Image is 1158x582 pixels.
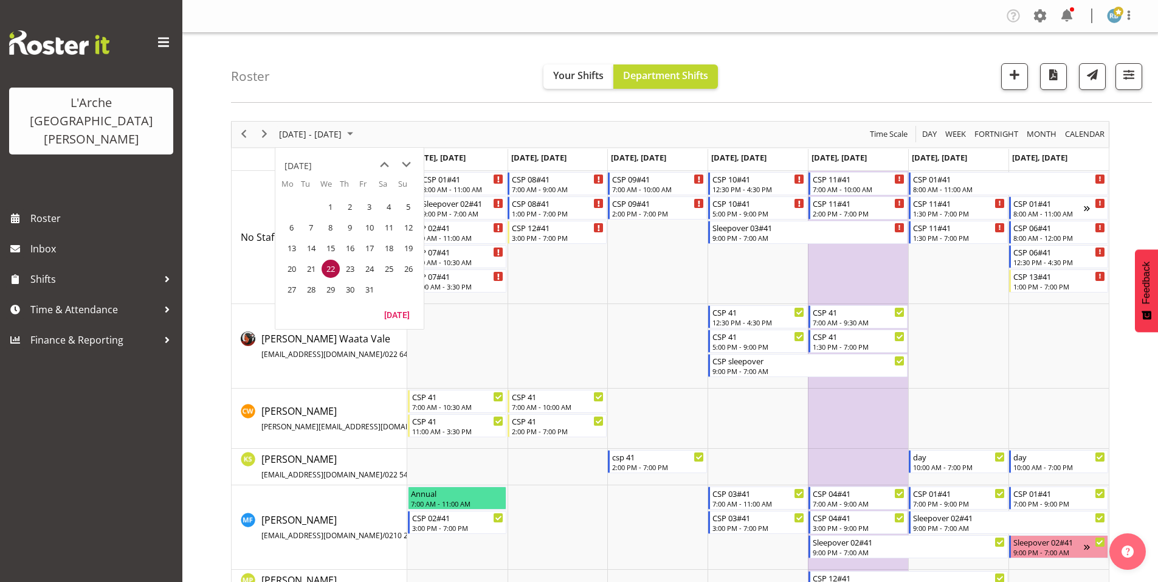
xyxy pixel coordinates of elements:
[912,152,967,163] span: [DATE], [DATE]
[422,197,504,209] div: Sleepover 02#41
[1135,249,1158,332] button: Feedback - Show survey
[808,196,908,220] div: No Staff Member"s event - CSP 11#41 Begin From Friday, October 24, 2025 at 2:00:00 PM GMT+13:00 E...
[973,126,1021,142] button: Fortnight
[712,523,804,533] div: 3:00 PM - 7:00 PM
[1012,152,1067,163] span: [DATE], [DATE]
[385,349,431,359] span: 022 643 1502
[30,331,158,349] span: Finance & Reporting
[711,152,767,163] span: [DATE], [DATE]
[261,513,435,541] span: [PERSON_NAME]
[608,196,707,220] div: No Staff Member"s event - CSP 09#41 Begin From Wednesday, October 22, 2025 at 2:00:00 PM GMT+13:0...
[708,172,807,195] div: No Staff Member"s event - CSP 10#41 Begin From Thursday, October 23, 2025 at 12:30:00 PM GMT+13:0...
[1115,63,1142,90] button: Filter Shifts
[261,469,382,480] span: [EMAIL_ADDRESS][DOMAIN_NAME]
[232,171,407,304] td: No Staff Member resource
[813,342,905,352] div: 1:30 PM - 7:00 PM
[712,233,905,243] div: 9:00 PM - 7:00 AM
[913,487,1005,499] div: CSP 01#41
[913,523,1105,533] div: 9:00 PM - 7:00 AM
[360,239,379,257] span: Friday, October 17, 2025
[712,487,804,499] div: CSP 03#41
[1079,63,1106,90] button: Send a list of all shifts for the selected filtered period to all rostered employees.
[1040,63,1067,90] button: Download a PDF of the roster according to the set date range.
[943,126,968,142] button: Timeline Week
[232,449,407,485] td: Kalpana Sapkota resource
[708,487,807,510] div: Melissa Fry"s event - CSP 03#41 Begin From Thursday, October 23, 2025 at 7:00:00 AM GMT+13:00 End...
[412,270,504,282] div: CSP 07#41
[508,196,607,220] div: No Staff Member"s event - CSP 08#41 Begin From Tuesday, October 21, 2025 at 1:00:00 PM GMT+13:00 ...
[512,173,604,185] div: CSP 08#41
[412,390,504,403] div: CSP 41
[1063,126,1107,142] button: Month
[320,258,340,279] td: Wednesday, October 22, 2025
[913,511,1105,524] div: Sleepover 02#41
[708,221,908,244] div: No Staff Member"s event - Sleepover 03#41 Begin From Thursday, October 23, 2025 at 9:00:00 PM GMT...
[261,404,488,433] a: [PERSON_NAME][PERSON_NAME][EMAIL_ADDRESS][DOMAIN_NAME]
[868,126,910,142] button: Time Scale
[408,511,507,534] div: Melissa Fry"s event - CSP 02#41 Begin From Monday, October 20, 2025 at 3:00:00 PM GMT+13:00 Ends ...
[608,172,707,195] div: No Staff Member"s event - CSP 09#41 Begin From Wednesday, October 22, 2025 at 7:00:00 AM GMT+13:0...
[301,178,320,196] th: Tu
[553,69,604,82] span: Your Shifts
[1025,126,1058,142] span: Month
[808,535,1008,558] div: Melissa Fry"s event - Sleepover 02#41 Begin From Friday, October 24, 2025 at 9:00:00 PM GMT+13:00...
[511,152,567,163] span: [DATE], [DATE]
[1013,197,1084,209] div: CSP 01#41
[708,305,807,328] div: Cherri Waata Vale"s event - CSP 41 Begin From Thursday, October 23, 2025 at 12:30:00 PM GMT+13:00...
[408,221,507,244] div: No Staff Member"s event - CSP 02#41 Begin From Monday, October 20, 2025 at 7:00:00 AM GMT+13:00 E...
[422,173,504,185] div: CSP 01#41
[612,184,704,194] div: 7:00 AM - 10:00 AM
[30,240,176,258] span: Inbox
[543,64,613,89] button: Your Shifts
[241,230,319,244] span: No Staff Member
[1013,270,1105,282] div: CSP 13#41
[1013,547,1084,557] div: 9:00 PM - 7:00 AM
[322,280,340,299] span: Wednesday, October 29, 2025
[399,198,418,216] span: Sunday, October 5, 2025
[708,354,908,377] div: Cherri Waata Vale"s event - CSP sleepover Begin From Thursday, October 23, 2025 at 9:00:00 PM GMT...
[808,172,908,195] div: No Staff Member"s event - CSP 11#41 Begin From Friday, October 24, 2025 at 7:00:00 AM GMT+13:00 E...
[412,523,504,533] div: 3:00 PM - 7:00 PM
[360,198,379,216] span: Friday, October 3, 2025
[376,306,418,323] button: Today
[360,218,379,237] span: Friday, October 10, 2025
[261,530,382,541] span: [EMAIL_ADDRESS][DOMAIN_NAME]
[1013,536,1084,548] div: Sleepover 02#41
[232,304,407,389] td: Cherri Waata Vale resource
[254,122,275,147] div: next period
[261,349,382,359] span: [EMAIL_ADDRESS][DOMAIN_NAME]
[808,487,908,510] div: Melissa Fry"s event - CSP 04#41 Begin From Friday, October 24, 2025 at 7:00:00 AM GMT+13:00 Ends ...
[813,209,905,218] div: 2:00 PM - 7:00 PM
[398,178,418,196] th: Su
[712,342,804,352] div: 5:00 PM - 9:00 PM
[21,94,161,148] div: L'Arche [GEOGRAPHIC_DATA][PERSON_NAME]
[340,178,359,196] th: Th
[379,178,398,196] th: Sa
[281,178,301,196] th: Mo
[813,197,905,209] div: CSP 11#41
[232,485,407,570] td: Melissa Fry resource
[512,390,604,403] div: CSP 41
[708,330,807,353] div: Cherri Waata Vale"s event - CSP 41 Begin From Thursday, October 23, 2025 at 5:00:00 PM GMT+13:00 ...
[302,239,320,257] span: Tuesday, October 14, 2025
[508,172,607,195] div: No Staff Member"s event - CSP 08#41 Begin From Tuesday, October 21, 2025 at 7:00:00 AM GMT+13:00 ...
[322,260,340,278] span: Wednesday, October 22, 2025
[913,221,1005,234] div: CSP 11#41
[341,239,359,257] span: Thursday, October 16, 2025
[612,197,704,209] div: CSP 09#41
[399,260,418,278] span: Sunday, October 26, 2025
[1013,246,1105,258] div: CSP 06#41
[623,69,708,82] span: Department Shifts
[359,178,379,196] th: Fr
[1141,262,1152,304] span: Feedback
[512,402,604,412] div: 7:00 AM - 10:00 AM
[380,198,398,216] span: Saturday, October 4, 2025
[708,196,807,220] div: No Staff Member"s event - CSP 10#41 Begin From Thursday, October 23, 2025 at 5:00:00 PM GMT+13:00...
[712,197,804,209] div: CSP 10#41
[411,487,504,499] div: Annual
[973,126,1019,142] span: Fortnight
[813,184,905,194] div: 7:00 AM - 10:00 AM
[275,122,360,147] div: October 20 - 26, 2025
[302,280,320,299] span: Tuesday, October 28, 2025
[909,450,1008,473] div: Kalpana Sapkota"s event - day Begin From Saturday, October 25, 2025 at 10:00:00 AM GMT+13:00 Ends...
